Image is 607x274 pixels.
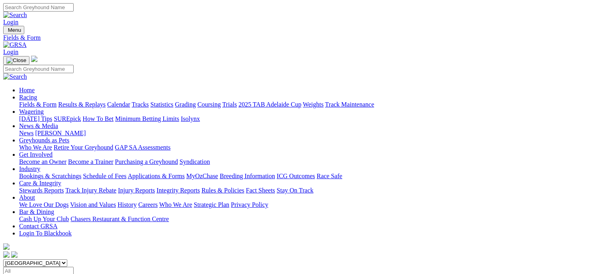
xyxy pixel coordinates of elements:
button: Toggle navigation [3,26,24,34]
img: logo-grsa-white.png [31,56,37,62]
a: 2025 TAB Adelaide Cup [238,101,301,108]
a: Industry [19,165,40,172]
a: Who We Are [159,201,192,208]
div: Industry [19,173,604,180]
a: Coursing [197,101,221,108]
a: Login [3,49,18,55]
a: Greyhounds as Pets [19,137,69,144]
a: ICG Outcomes [277,173,315,179]
a: Racing [19,94,37,101]
a: Trials [222,101,237,108]
a: News [19,130,33,136]
a: News & Media [19,122,58,129]
a: Fields & Form [19,101,57,108]
a: History [117,201,137,208]
img: facebook.svg [3,251,10,258]
a: Isolynx [181,115,200,122]
div: News & Media [19,130,604,137]
a: We Love Our Dogs [19,201,68,208]
a: Calendar [107,101,130,108]
a: Login [3,19,18,25]
a: Race Safe [316,173,342,179]
a: How To Bet [83,115,114,122]
a: Schedule of Fees [83,173,126,179]
a: MyOzChase [186,173,218,179]
img: GRSA [3,41,27,49]
div: Greyhounds as Pets [19,144,604,151]
a: Strategic Plan [194,201,229,208]
img: Close [6,57,26,64]
div: Bar & Dining [19,216,604,223]
img: twitter.svg [11,251,18,258]
a: Fact Sheets [246,187,275,194]
a: Bar & Dining [19,208,54,215]
a: Retire Your Greyhound [54,144,113,151]
img: Search [3,12,27,19]
a: About [19,194,35,201]
a: Contact GRSA [19,223,57,229]
a: [PERSON_NAME] [35,130,86,136]
a: Statistics [150,101,174,108]
a: Become a Trainer [68,158,113,165]
a: Applications & Forms [128,173,185,179]
img: logo-grsa-white.png [3,243,10,250]
a: Track Injury Rebate [65,187,116,194]
a: Breeding Information [220,173,275,179]
a: SUREpick [54,115,81,122]
a: Privacy Policy [231,201,268,208]
a: Who We Are [19,144,52,151]
a: GAP SA Assessments [115,144,171,151]
a: Login To Blackbook [19,230,72,237]
div: About [19,201,604,208]
a: Track Maintenance [325,101,374,108]
a: Become an Owner [19,158,66,165]
a: Vision and Values [70,201,116,208]
a: Cash Up Your Club [19,216,69,222]
a: Wagering [19,108,44,115]
a: Get Involved [19,151,53,158]
a: Tracks [132,101,149,108]
div: Racing [19,101,604,108]
a: Results & Replays [58,101,105,108]
a: Rules & Policies [201,187,244,194]
input: Search [3,3,74,12]
a: Grading [175,101,196,108]
input: Search [3,65,74,73]
a: Injury Reports [118,187,155,194]
div: Wagering [19,115,604,122]
span: Menu [8,27,21,33]
a: Purchasing a Greyhound [115,158,178,165]
a: Integrity Reports [156,187,200,194]
a: Chasers Restaurant & Function Centre [70,216,169,222]
a: Fields & Form [3,34,604,41]
a: Minimum Betting Limits [115,115,179,122]
button: Toggle navigation [3,56,29,65]
a: Home [19,87,35,93]
a: Syndication [180,158,210,165]
a: [DATE] Tips [19,115,52,122]
a: Stay On Track [277,187,313,194]
a: Stewards Reports [19,187,64,194]
a: Careers [138,201,158,208]
a: Weights [303,101,324,108]
a: Bookings & Scratchings [19,173,81,179]
a: Care & Integrity [19,180,61,187]
img: Search [3,73,27,80]
div: Care & Integrity [19,187,604,194]
div: Get Involved [19,158,604,165]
